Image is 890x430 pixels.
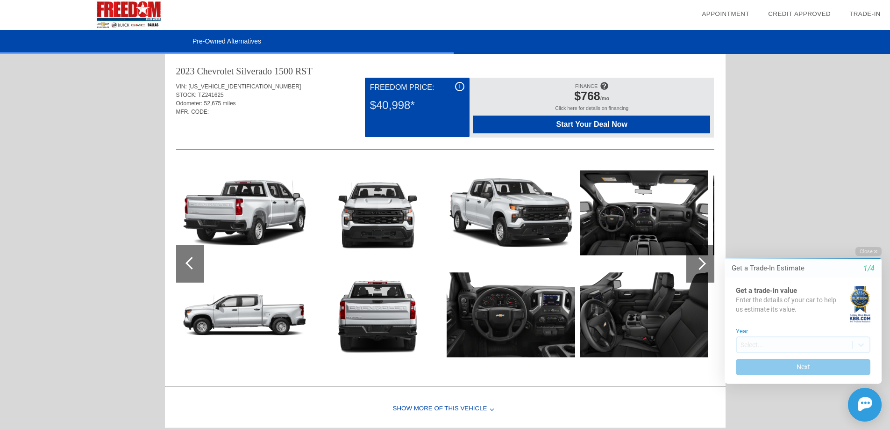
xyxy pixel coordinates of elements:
span: MFR. CODE: [176,109,209,115]
div: i [455,82,464,91]
a: Trade-In [849,10,881,17]
img: 2023cht271970043_1280_13.png [580,267,708,363]
div: Freedom Price: [370,82,464,93]
span: FINANCE [575,83,598,89]
div: RST [295,65,313,78]
span: Start Your Deal Now [485,120,698,129]
div: /mo [478,89,705,105]
span: STOCK: [176,92,197,98]
img: 2023cht271970034_1280_02.png [180,165,309,261]
div: $40,998* [370,93,464,117]
img: 2023cht271970044_1280_18.png [713,165,841,261]
img: 2023cht271970035_1280_03.png [180,267,309,363]
div: 2023 Chevrolet Silverado 1500 [176,65,293,78]
img: 2023cht271970036_1280_05.png [313,165,442,261]
div: Click here for details on financing [473,105,710,116]
span: VIN: [176,83,187,90]
span: 52,675 miles [204,100,236,107]
a: Appointment [702,10,749,17]
img: 2023cht271970038_1280_07.png [447,165,575,261]
iframe: Chat Assistance [705,239,890,430]
img: 2023cht271970041_1280_11.png [447,267,575,363]
div: Show More of this Vehicle [165,390,726,428]
span: [US_VEHICLE_IDENTIFICATION_NUMBER] [188,83,301,90]
img: 2023cht271970042_1280_12.png [580,165,708,261]
div: Quoted on [DATE] 7:45:22 AM [176,122,714,137]
span: $768 [574,89,600,102]
img: 2023cht271970037_1280_06.png [313,267,442,363]
span: Odometer: [176,100,203,107]
span: TZ241625 [198,92,224,98]
a: Credit Approved [768,10,831,17]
